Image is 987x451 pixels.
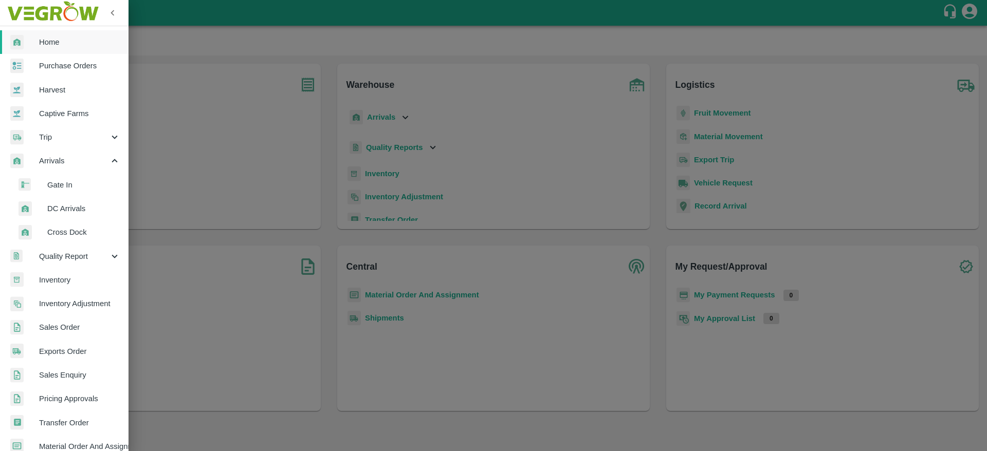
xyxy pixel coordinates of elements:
[8,220,129,244] a: whArrivalCross Dock
[10,35,24,50] img: whArrival
[19,225,32,240] img: whArrival
[10,106,24,121] img: harvest
[10,272,24,287] img: whInventory
[19,201,32,216] img: whArrival
[47,227,120,238] span: Cross Dock
[39,60,120,71] span: Purchase Orders
[10,82,24,98] img: harvest
[10,130,24,145] img: delivery
[19,178,31,191] img: gatein
[39,346,120,357] span: Exports Order
[10,368,24,383] img: sales
[39,108,120,119] span: Captive Farms
[10,250,23,262] img: qualityReport
[10,391,24,406] img: sales
[39,322,120,333] span: Sales Order
[39,298,120,309] span: Inventory Adjustment
[47,203,120,214] span: DC Arrivals
[39,393,120,404] span: Pricing Approvals
[10,296,24,311] img: inventory
[10,415,24,430] img: whTransfer
[10,59,24,73] img: reciept
[39,251,109,262] span: Quality Report
[39,417,120,428] span: Transfer Order
[39,369,120,381] span: Sales Enquiry
[8,173,129,197] a: gateinGate In
[39,84,120,96] span: Harvest
[39,155,109,166] span: Arrivals
[39,36,120,48] span: Home
[39,274,120,286] span: Inventory
[47,179,120,191] span: Gate In
[10,154,24,168] img: whArrival
[39,131,109,143] span: Trip
[8,197,129,220] a: whArrivalDC Arrivals
[10,320,24,335] img: sales
[10,344,24,359] img: shipments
